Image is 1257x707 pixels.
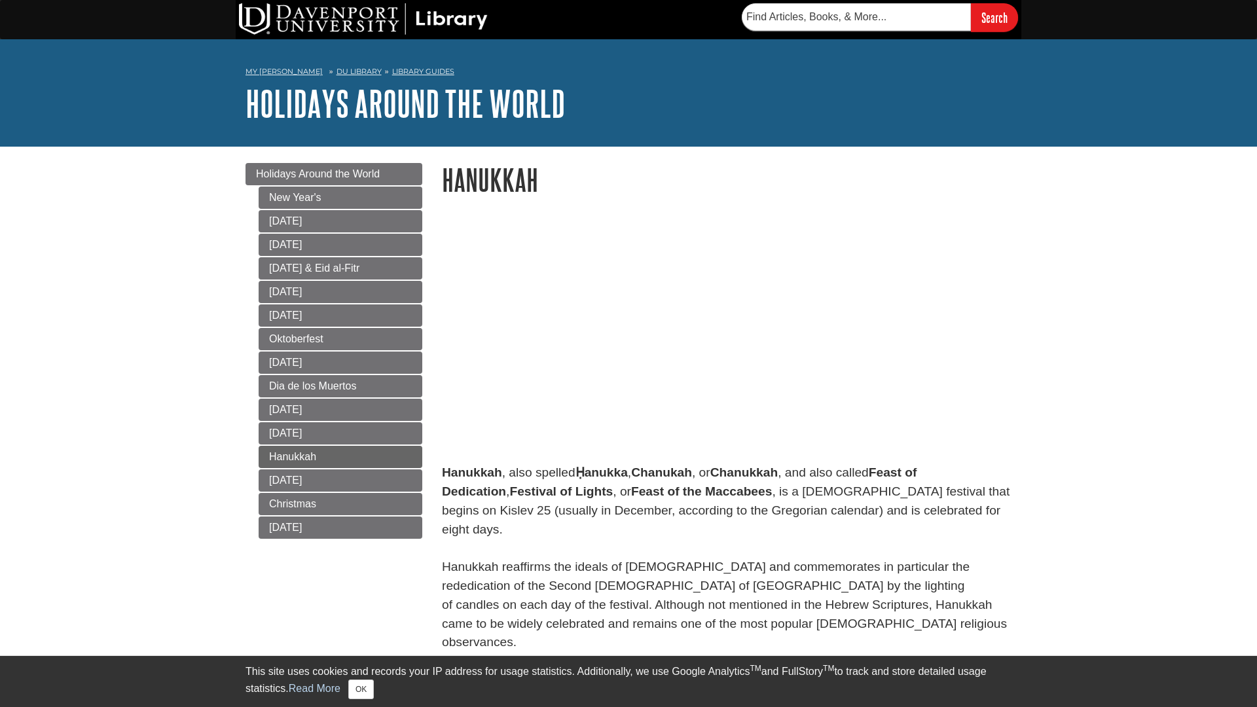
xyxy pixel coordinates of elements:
[575,465,628,479] strong: Ḥanukka
[259,493,422,515] a: Christmas
[246,63,1011,84] nav: breadcrumb
[259,281,422,303] a: [DATE]
[246,163,422,539] div: Guide Page Menu
[259,210,422,232] a: [DATE]
[259,352,422,374] a: [DATE]
[509,484,613,498] strong: Festival of Lights
[750,664,761,673] sup: TM
[348,680,374,699] button: Close
[259,375,422,397] a: Dia de los Muertos
[259,517,422,539] a: [DATE]
[742,3,1018,31] form: Searches DU Library's articles, books, and more
[289,683,340,694] a: Read More
[259,257,422,280] a: [DATE] & Eid al-Fitr
[246,66,323,77] a: My [PERSON_NAME]
[971,3,1018,31] input: Search
[442,163,1011,196] h1: Hanukkah
[259,234,422,256] a: [DATE]
[259,446,422,468] a: Hanukkah
[259,399,422,421] a: [DATE]
[246,664,1011,699] div: This site uses cookies and records your IP address for usage statistics. Additionally, we use Goo...
[246,163,422,185] a: Holidays Around the World
[259,469,422,492] a: [DATE]
[259,328,422,350] a: Oktoberfest
[337,67,382,76] a: DU Library
[631,484,772,498] strong: Feast of the Maccabees
[442,226,809,432] iframe: YouTube video player
[442,465,502,479] strong: Hanukkah
[256,168,380,179] span: Holidays Around the World
[710,465,778,479] strong: Chanukkah
[392,67,454,76] a: Library Guides
[239,3,488,35] img: DU Library
[442,463,1011,652] p: , also spelled , , or , and also called , , or , is a [DEMOGRAPHIC_DATA] festival that begins on ...
[259,422,422,444] a: [DATE]
[259,187,422,209] a: New Year's
[246,83,565,124] a: Holidays Around the World
[631,465,692,479] strong: Chanukah
[742,3,971,31] input: Find Articles, Books, & More...
[823,664,834,673] sup: TM
[259,304,422,327] a: [DATE]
